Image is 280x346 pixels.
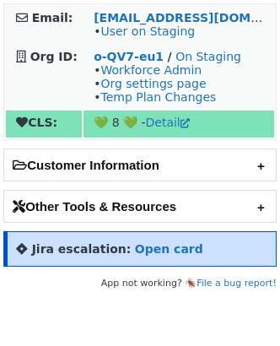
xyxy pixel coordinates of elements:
[100,77,206,90] a: Org settings page
[83,111,274,138] td: 💚 8 💚 -
[175,50,241,63] a: On Staging
[30,50,78,63] strong: Org ID:
[146,116,190,129] a: Detail
[168,50,172,63] strong: /
[135,242,203,256] a: Open card
[4,191,276,222] h2: Other Tools & Resources
[100,24,195,38] a: User on Staging
[94,63,216,104] span: • • •
[32,11,73,24] strong: Email:
[100,90,216,104] a: Temp Plan Changes
[3,275,277,292] footer: App not working? 🪳
[94,50,164,63] a: o-QV7-eu1
[94,24,195,38] span: •
[16,116,57,129] strong: CLS:
[100,63,202,77] a: Workforce Admin
[4,149,276,181] h2: Customer Information
[32,242,132,256] strong: Jira escalation:
[197,278,277,289] a: File a bug report!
